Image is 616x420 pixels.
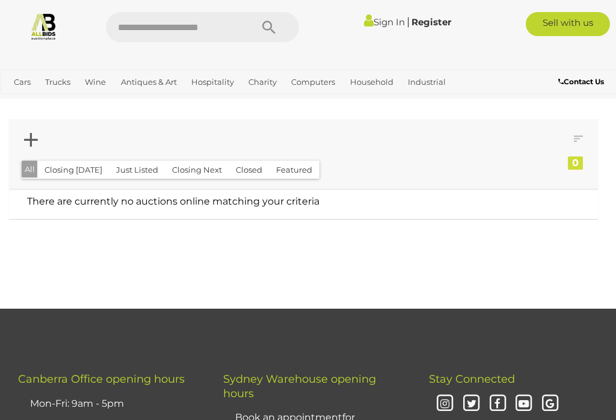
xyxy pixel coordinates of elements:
[40,72,75,92] a: Trucks
[345,72,398,92] a: Household
[514,394,535,415] i: Youtube
[269,161,319,179] button: Featured
[223,372,376,400] span: Sydney Warehouse opening hours
[37,161,109,179] button: Closing [DATE]
[239,12,299,42] button: Search
[229,161,269,179] button: Closed
[9,92,56,112] a: Jewellery
[109,161,165,179] button: Just Listed
[526,12,610,36] a: Sell with us
[80,72,111,92] a: Wine
[407,15,410,28] span: |
[558,77,604,86] b: Contact Us
[18,372,185,386] span: Canberra Office opening hours
[286,72,340,92] a: Computers
[22,161,38,178] button: All
[61,92,93,112] a: Office
[568,156,583,170] div: 0
[138,92,233,112] a: [GEOGRAPHIC_DATA]
[364,16,405,28] a: Sign In
[165,161,229,179] button: Closing Next
[98,92,132,112] a: Sports
[9,72,35,92] a: Cars
[244,72,282,92] a: Charity
[27,196,319,207] span: There are currently no auctions online matching your criteria
[435,394,456,415] i: Instagram
[116,72,182,92] a: Antiques & Art
[403,72,451,92] a: Industrial
[29,12,58,40] img: Allbids.com.au
[411,16,451,28] a: Register
[186,72,239,92] a: Hospitality
[540,394,561,415] i: Google
[558,75,607,88] a: Contact Us
[429,372,515,386] span: Stay Connected
[461,394,482,415] i: Twitter
[27,392,193,416] li: Mon-Fri: 9am - 5pm
[487,394,508,415] i: Facebook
